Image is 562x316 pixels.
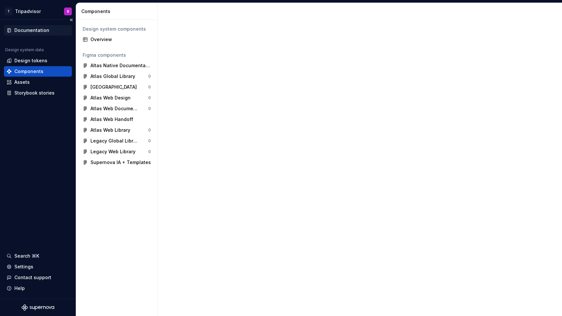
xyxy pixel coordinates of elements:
[80,125,153,135] a: Atlas Web Library0
[81,8,155,15] div: Components
[90,73,135,80] div: Atlas Global Library
[80,157,153,168] a: Supernova IA + Templates
[80,34,153,45] a: Overview
[148,74,151,79] div: 0
[90,138,139,144] div: Legacy Global Library
[5,8,12,15] div: T
[67,15,76,24] button: Collapse sidebar
[90,127,130,133] div: Atlas Web Library
[4,25,72,36] a: Documentation
[22,304,54,311] svg: Supernova Logo
[14,263,33,270] div: Settings
[4,66,72,77] a: Components
[90,95,131,101] div: Atlas Web Design
[148,84,151,90] div: 0
[148,149,151,154] div: 0
[14,79,30,85] div: Assets
[80,136,153,146] a: Legacy Global Library0
[14,285,25,292] div: Help
[4,251,72,261] button: Search ⌘K
[80,114,153,125] a: Atlas Web Handoff
[80,93,153,103] a: Atlas Web Design0
[90,148,136,155] div: Legacy Web Library
[90,36,151,43] div: Overview
[80,82,153,92] a: [GEOGRAPHIC_DATA]0
[4,262,72,272] a: Settings
[14,57,47,64] div: Design tokens
[4,272,72,283] button: Contact support
[80,146,153,157] a: Legacy Web Library0
[67,9,69,14] div: R
[148,128,151,133] div: 0
[83,26,151,32] div: Design system components
[90,62,151,69] div: Altas Native Documentation
[14,68,43,75] div: Components
[1,4,74,18] button: TTripadvisorR
[14,90,55,96] div: Storybook stories
[14,253,39,259] div: Search ⌘K
[80,103,153,114] a: Atlas Web Documentation0
[90,116,133,123] div: Atlas Web Handoff
[5,47,44,53] div: Design system data
[4,88,72,98] a: Storybook stories
[148,106,151,111] div: 0
[14,27,49,34] div: Documentation
[4,283,72,293] button: Help
[148,138,151,143] div: 0
[90,84,137,90] div: [GEOGRAPHIC_DATA]
[4,55,72,66] a: Design tokens
[80,71,153,82] a: Atlas Global Library0
[90,105,139,112] div: Atlas Web Documentation
[14,274,51,281] div: Contact support
[15,8,41,15] div: Tripadvisor
[83,52,151,58] div: Figma components
[148,95,151,100] div: 0
[90,159,151,166] div: Supernova IA + Templates
[4,77,72,87] a: Assets
[80,60,153,71] a: Altas Native Documentation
